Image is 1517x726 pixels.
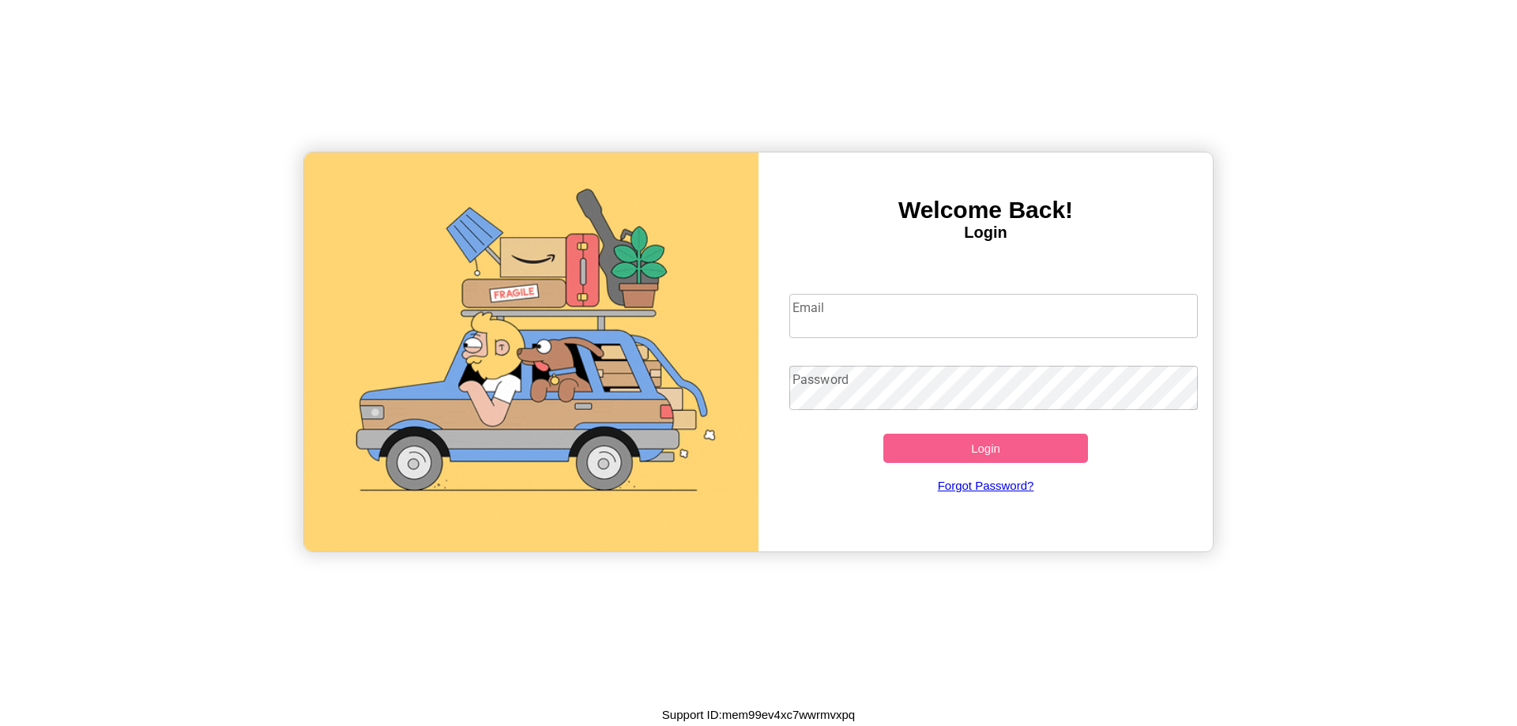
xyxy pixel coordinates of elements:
[758,197,1213,224] h3: Welcome Back!
[781,463,1191,508] a: Forgot Password?
[883,434,1088,463] button: Login
[304,152,758,551] img: gif
[758,224,1213,242] h4: Login
[662,704,855,725] p: Support ID: mem99ev4xc7wwrmvxpq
